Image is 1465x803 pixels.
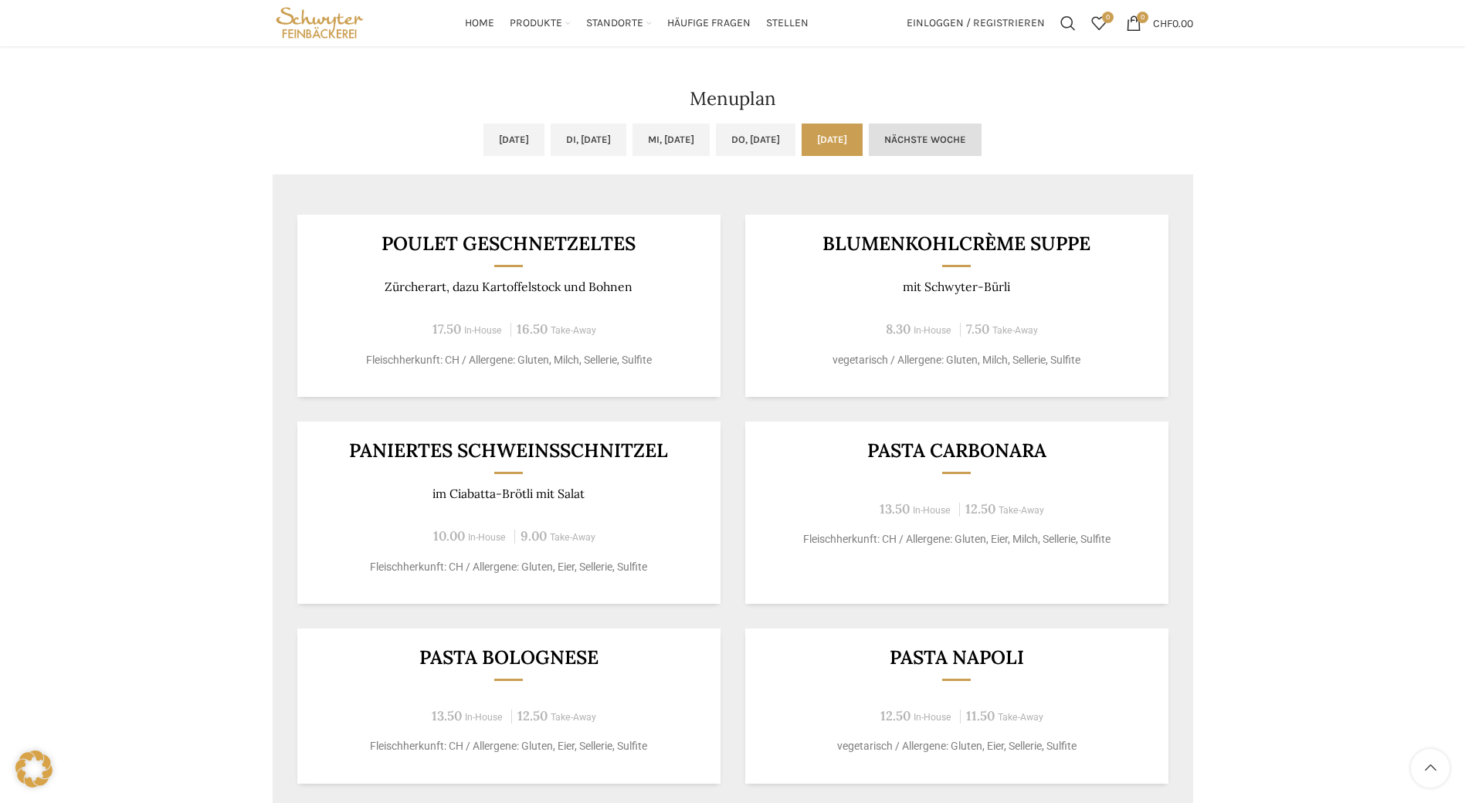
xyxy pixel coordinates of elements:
span: In-House [914,325,951,336]
span: In-House [468,532,506,543]
p: im Ciabatta-Brötli mit Salat [316,486,701,501]
span: 12.50 [880,707,911,724]
span: 0 [1102,12,1114,23]
a: Scroll to top button [1411,749,1450,788]
div: Meine Wunschliste [1083,8,1114,39]
span: 10.00 [433,527,465,544]
h3: Pasta Napoli [764,648,1149,667]
span: In-House [914,712,951,723]
span: 0 [1137,12,1148,23]
span: In-House [913,505,951,516]
span: Einloggen / Registrieren [907,18,1045,29]
span: 8.30 [886,320,911,337]
p: Fleischherkunft: CH / Allergene: Gluten, Eier, Sellerie, Sulfite [316,738,701,754]
bdi: 0.00 [1153,16,1193,29]
p: Fleischherkunft: CH / Allergene: Gluten, Milch, Sellerie, Sulfite [316,352,701,368]
a: Einloggen / Registrieren [899,8,1053,39]
a: 0 [1083,8,1114,39]
a: Suchen [1053,8,1083,39]
h3: Paniertes Schweinsschnitzel [316,441,701,460]
p: mit Schwyter-Bürli [764,280,1149,294]
span: 13.50 [880,500,910,517]
span: 12.50 [517,707,548,724]
h3: Pasta Carbonara [764,441,1149,460]
h3: Blumenkohlcrème suppe [764,234,1149,253]
a: Home [465,8,494,39]
span: Take-Away [551,712,596,723]
p: Fleischherkunft: CH / Allergene: Gluten, Eier, Milch, Sellerie, Sulfite [764,531,1149,547]
span: Take-Away [998,712,1043,723]
span: 9.00 [521,527,547,544]
a: [DATE] [483,124,544,156]
span: Stellen [766,16,809,31]
span: In-House [465,712,503,723]
h3: Poulet geschnetzeltes [316,234,701,253]
a: Stellen [766,8,809,39]
p: vegetarisch / Allergene: Gluten, Eier, Sellerie, Sulfite [764,738,1149,754]
h3: Pasta Bolognese [316,648,701,667]
a: 0 CHF0.00 [1118,8,1201,39]
span: 17.50 [432,320,461,337]
a: Site logo [273,15,368,29]
span: 12.50 [965,500,995,517]
span: Take-Away [551,325,596,336]
span: 11.50 [966,707,995,724]
span: Produkte [510,16,562,31]
span: CHF [1153,16,1172,29]
span: Take-Away [999,505,1044,516]
a: Standorte [586,8,652,39]
span: Take-Away [992,325,1038,336]
h2: Menuplan [273,90,1193,108]
a: Di, [DATE] [551,124,626,156]
span: Häufige Fragen [667,16,751,31]
a: Do, [DATE] [716,124,795,156]
span: In-House [464,325,502,336]
a: Nächste Woche [869,124,982,156]
span: 13.50 [432,707,462,724]
a: [DATE] [802,124,863,156]
p: Zürcherart, dazu Kartoffelstock und Bohnen [316,280,701,294]
span: 16.50 [517,320,548,337]
p: Fleischherkunft: CH / Allergene: Gluten, Eier, Sellerie, Sulfite [316,559,701,575]
span: Take-Away [550,532,595,543]
a: Produkte [510,8,571,39]
span: Home [465,16,494,31]
div: Main navigation [375,8,898,39]
p: vegetarisch / Allergene: Gluten, Milch, Sellerie, Sulfite [764,352,1149,368]
span: 7.50 [966,320,989,337]
span: Standorte [586,16,643,31]
a: Mi, [DATE] [632,124,710,156]
a: Häufige Fragen [667,8,751,39]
